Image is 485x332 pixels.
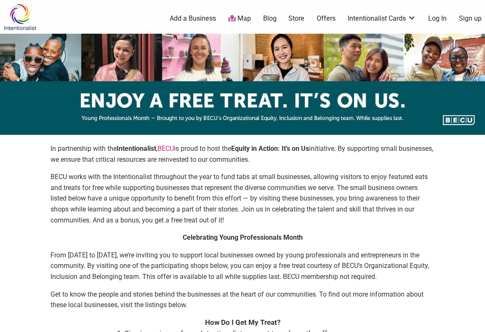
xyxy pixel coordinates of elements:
[51,250,434,282] p: From [DATE] to [DATE], we’re inviting you to support local businesses owned by young professional...
[459,14,482,23] a: Sign up
[51,289,434,311] p: Get to know the people and stories behind the businesses at the heart of our communities. To find...
[288,14,304,23] a: Store
[170,14,216,23] a: Add a Business
[228,14,251,24] a: Map
[428,14,447,23] a: Log In
[231,145,309,153] strong: Equity in Action: It’s on Us
[51,171,434,225] p: BECU works with the Intentionalist throughout the year to fund tabs at small businesses, allowing...
[51,143,434,165] p: In partnership with the , is proud to host the initiative. By supporting small businesses, we ens...
[157,145,174,153] a: BECU
[317,14,336,23] a: Offers
[263,14,277,23] a: Blog
[117,145,156,153] strong: Intentionalist
[183,233,303,241] strong: Celebrating Young Professionals Month
[205,318,280,327] strong: How Do I Get My Treat?
[348,14,416,23] a: Intentionalist Cards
